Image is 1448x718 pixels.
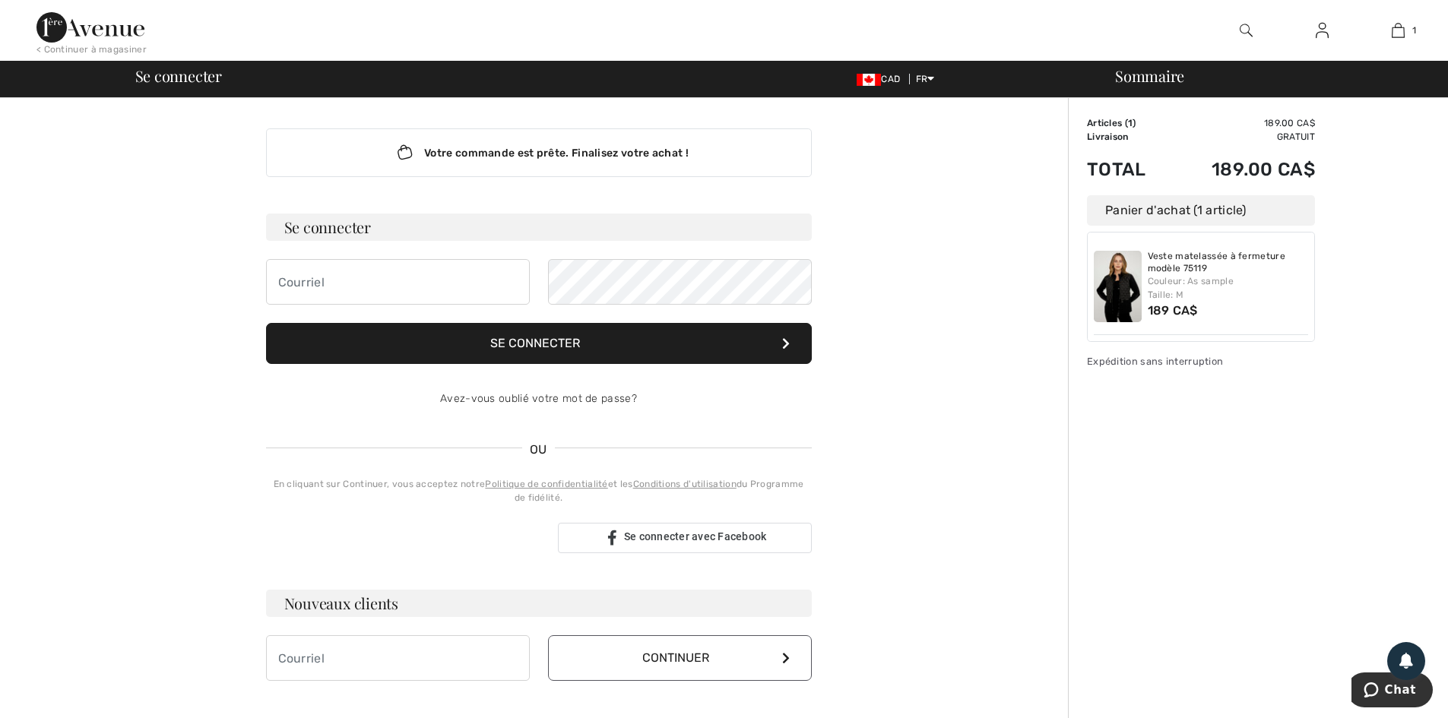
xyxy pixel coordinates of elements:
[1304,21,1341,40] a: Se connecter
[1351,672,1433,710] iframe: Ouvre un widget dans lequel vous pouvez chatter avec l’un de nos agents
[1148,251,1309,274] a: Veste matelassée à fermeture modèle 75119
[266,635,530,681] input: Courriel
[522,441,555,459] span: OU
[916,74,935,84] span: FR
[1087,116,1170,130] td: Articles ( )
[135,68,222,84] span: Se connecter
[624,530,767,542] span: Se connecter avec Facebook
[1094,251,1142,322] img: Veste matelassée à fermeture modèle 75119
[440,392,637,405] a: Avez-vous oublié votre mot de passe?
[36,12,144,43] img: 1ère Avenue
[633,479,737,489] a: Conditions d'utilisation
[36,43,147,56] div: < Continuer à magasiner
[558,523,812,553] a: Se connecter avec Facebook
[1240,21,1253,40] img: recherche
[266,590,812,617] h3: Nouveaux clients
[266,259,530,305] input: Courriel
[266,128,812,177] div: Votre commande est prête. Finalisez votre achat !
[1392,21,1405,40] img: Mon panier
[266,477,812,504] div: En cliquant sur Continuer, vous acceptez notre et les du Programme de fidélité.
[485,479,607,489] a: Politique de confidentialité
[1170,144,1315,195] td: 189.00 CA$
[1097,68,1439,84] div: Sommaire
[1087,354,1315,368] div: Expédition sans interruption
[1148,274,1309,302] div: Couleur: As sample Taille: M
[1148,303,1198,318] span: 189 CA$
[266,214,812,241] h3: Se connecter
[1087,144,1170,195] td: Total
[258,521,553,555] iframe: Bouton "Se connecter avec Google"
[1170,116,1315,130] td: 189.00 CA$
[1316,21,1329,40] img: Mes infos
[1087,195,1315,226] div: Panier d'achat (1 article)
[1128,118,1133,128] span: 1
[1087,130,1170,144] td: Livraison
[857,74,881,86] img: Canadian Dollar
[1412,24,1416,37] span: 1
[1170,130,1315,144] td: Gratuit
[548,635,812,681] button: Continuer
[1361,21,1435,40] a: 1
[266,323,812,364] button: Se connecter
[857,74,906,84] span: CAD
